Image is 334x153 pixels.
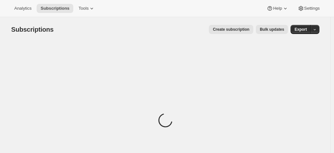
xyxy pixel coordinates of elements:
button: Settings [294,4,324,13]
button: Tools [75,4,99,13]
span: Help [273,6,282,11]
span: Create subscription [213,27,249,32]
button: Bulk updates [256,25,288,34]
button: Subscriptions [37,4,73,13]
span: Export [294,27,307,32]
span: Tools [78,6,89,11]
button: Analytics [10,4,35,13]
button: Create subscription [209,25,253,34]
span: Bulk updates [260,27,284,32]
span: Subscriptions [41,6,69,11]
span: Subscriptions [11,26,54,33]
span: Analytics [14,6,31,11]
span: Settings [304,6,320,11]
button: Export [291,25,311,34]
button: Help [263,4,292,13]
